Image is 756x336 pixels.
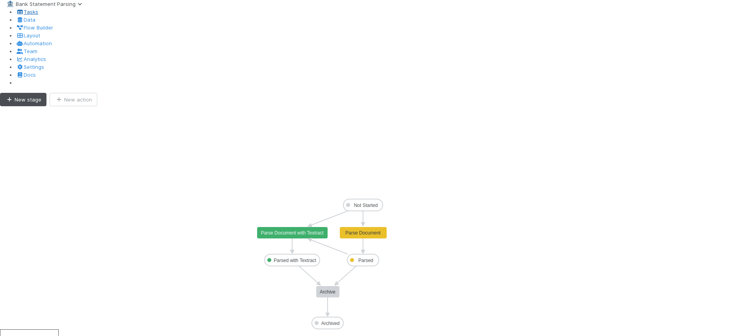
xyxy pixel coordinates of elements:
text: Archived [321,321,340,326]
a: Docs [16,72,36,78]
span: 🏦 [6,0,14,7]
a: Flow Builder [16,24,53,31]
a: Team [16,48,37,54]
a: Data [16,17,35,23]
text: Not Started [354,203,378,208]
text: Parsed with Textract [274,258,316,263]
a: Tasks [16,9,38,15]
text: Archive [320,289,335,295]
button: New action [50,93,97,106]
a: Settings [16,64,44,70]
text: Parse Document [345,230,381,236]
a: Automation [16,40,52,46]
text: Parse Document with Textract [261,230,324,236]
span: Bank Statement Parsing [16,1,85,7]
text: Parsed [358,258,373,263]
a: Layout [16,32,40,39]
a: Analytics [16,56,46,62]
